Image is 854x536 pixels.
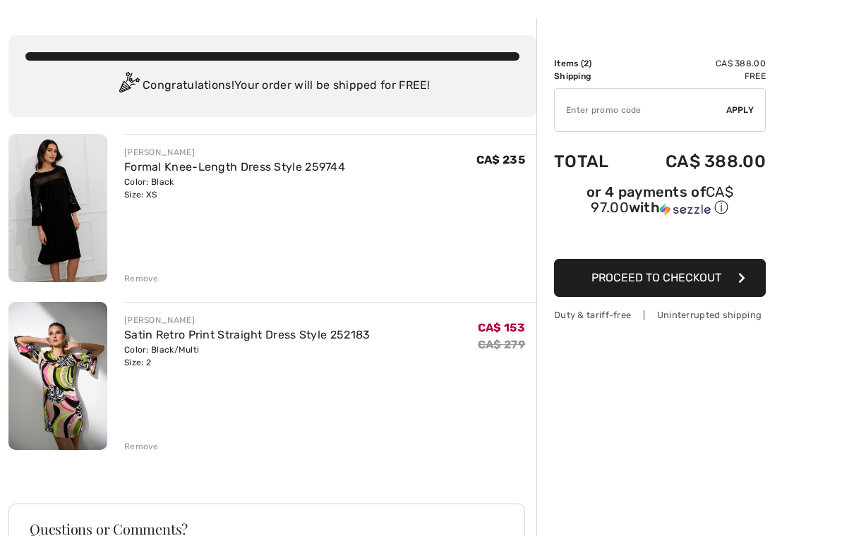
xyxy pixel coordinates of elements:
[30,522,504,536] h3: Questions or Comments?
[124,146,345,159] div: [PERSON_NAME]
[591,271,721,284] span: Proceed to Checkout
[629,57,766,70] td: CA$ 388.00
[629,138,766,185] td: CA$ 388.00
[478,338,525,351] s: CA$ 279
[124,328,371,341] a: Satin Retro Print Straight Dress Style 252183
[554,138,629,185] td: Total
[124,440,159,453] div: Remove
[124,160,345,173] a: Formal Knee-Length Dress Style 259744
[584,59,589,68] span: 2
[554,259,766,297] button: Proceed to Checkout
[660,203,711,216] img: Sezzle
[554,70,629,83] td: Shipping
[591,183,733,216] span: CA$ 97.00
[25,72,519,100] div: Congratulations! Your order will be shipped for FREE!
[555,89,726,131] input: Promo code
[554,185,766,222] div: or 4 payments ofCA$ 97.00withSezzle Click to learn more about Sezzle
[114,72,143,100] img: Congratulation2.svg
[629,70,766,83] td: Free
[8,302,107,450] img: Satin Retro Print Straight Dress Style 252183
[554,57,629,70] td: Items ( )
[8,134,107,282] img: Formal Knee-Length Dress Style 259744
[478,321,525,334] span: CA$ 153
[476,153,525,166] span: CA$ 235
[124,314,371,327] div: [PERSON_NAME]
[124,343,371,369] div: Color: Black/Multi Size: 2
[554,185,766,217] div: or 4 payments of with
[124,176,345,201] div: Color: Black Size: XS
[554,308,766,322] div: Duty & tariff-free | Uninterrupted shipping
[554,222,766,254] iframe: PayPal-paypal
[726,104,754,116] span: Apply
[124,272,159,285] div: Remove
